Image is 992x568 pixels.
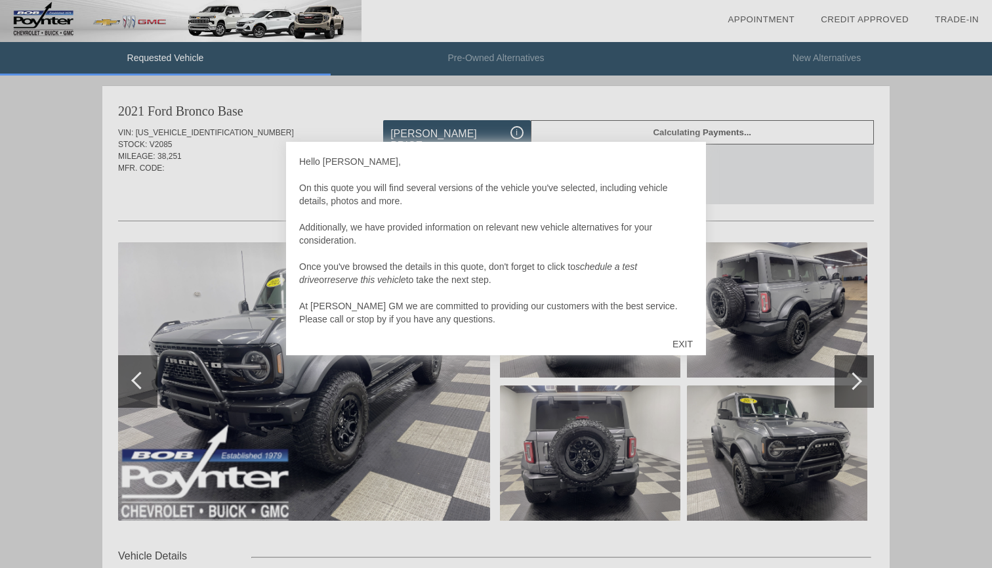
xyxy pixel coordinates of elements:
div: Hello [PERSON_NAME], On this quote you will find several versions of the vehicle you've selected,... [299,155,693,326]
div: EXIT [659,324,706,364]
a: Appointment [728,14,795,24]
a: Trade-In [935,14,979,24]
i: reserve this vehicle [327,274,406,285]
a: Credit Approved [821,14,909,24]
